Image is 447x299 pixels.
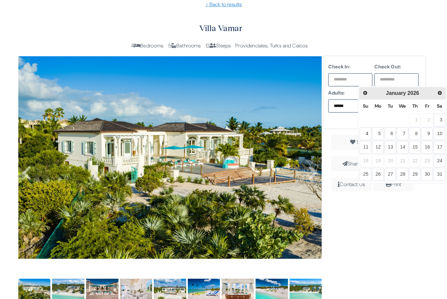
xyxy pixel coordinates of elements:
[425,103,429,109] span: Friday
[360,128,371,141] a: 4
[363,103,368,109] span: Sunday
[386,91,406,96] span: January
[409,168,421,181] a: 29
[399,103,406,109] span: Wednesday
[372,168,384,181] a: 26
[374,63,419,71] label: Check Out:
[434,128,445,141] a: 10
[331,178,371,192] span: Contact Us
[407,91,419,96] span: 2026
[168,43,201,49] span: 5 Bathrooms
[421,128,433,141] a: 9
[357,139,395,146] span: Save to favorites
[372,128,384,141] a: 5
[409,128,421,141] a: 8
[384,141,396,154] a: 13
[384,168,396,181] a: 27
[360,141,371,154] a: 11
[372,141,384,154] a: 12
[18,22,424,35] h2: Villa Vamar
[206,43,231,49] span: 12 Sleeps
[437,103,442,109] span: Saturday
[434,168,445,181] a: 31
[434,114,445,127] a: 3
[397,141,408,154] a: 14
[437,91,442,96] span: Next
[434,141,445,154] a: 17
[328,89,372,97] label: Adults:
[384,128,396,141] a: 6
[388,103,393,109] span: Tuesday
[412,103,418,109] span: Thursday
[131,43,164,49] span: 4 Bedrooms
[397,128,408,141] a: 7
[235,43,308,49] span: Providenciales, Turks and Caicos
[360,89,370,98] a: Prev
[421,168,433,181] a: 30
[360,168,371,181] a: 25
[435,89,445,98] a: Next
[375,103,381,109] span: Monday
[331,157,371,172] span: Share
[397,168,408,181] a: 28
[421,141,433,154] a: 16
[434,155,445,168] a: 24
[409,141,421,154] a: 15
[10,1,437,9] a: < Back to results
[376,181,411,189] div: Print
[328,63,372,71] label: Check In:
[363,91,368,96] span: Prev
